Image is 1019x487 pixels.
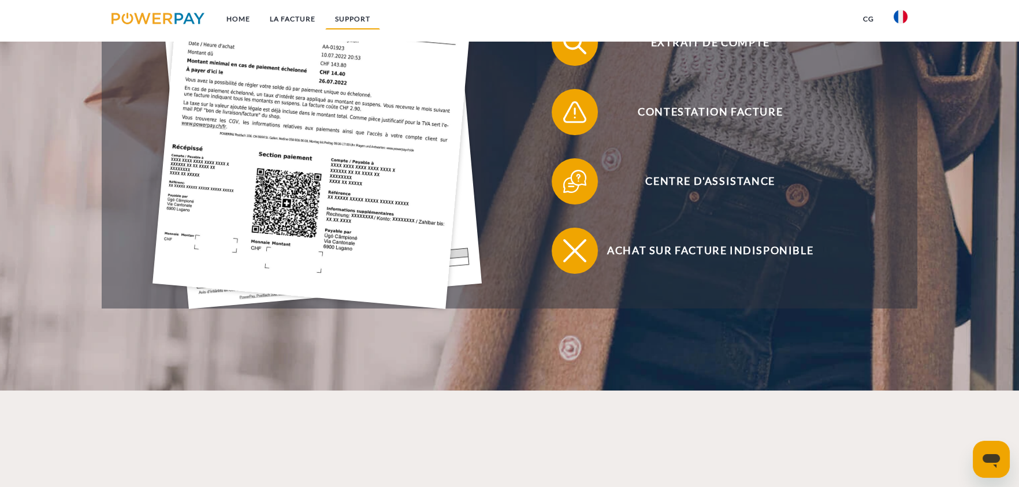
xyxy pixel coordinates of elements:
button: Achat sur facture indisponible [552,228,852,274]
a: CG [853,9,884,29]
span: Contestation Facture [568,89,851,135]
span: Extrait de compte [568,20,851,66]
button: Centre d'assistance [552,158,852,205]
a: LA FACTURE [260,9,325,29]
img: qb_search.svg [560,28,589,57]
a: Home [217,9,260,29]
img: qb_help.svg [560,167,589,196]
span: Achat sur facture indisponible [568,228,851,274]
span: Centre d'assistance [568,158,851,205]
img: fr [894,10,908,24]
iframe: Bouton de lancement de la fenêtre de messagerie, conversation en cours [973,441,1010,478]
a: Support [325,9,380,29]
img: logo-powerpay.svg [111,13,204,24]
button: Extrait de compte [552,20,852,66]
button: Contestation Facture [552,89,852,135]
img: qb_close.svg [560,236,589,265]
img: qb_warning.svg [560,98,589,127]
